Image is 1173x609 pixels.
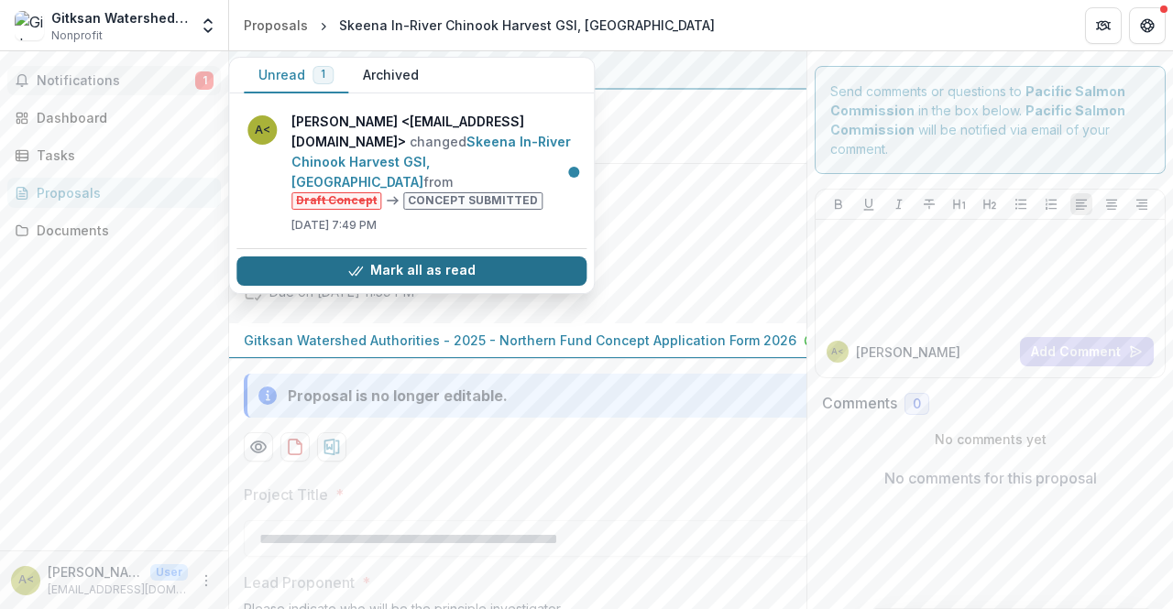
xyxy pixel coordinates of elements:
[321,68,325,81] span: 1
[348,58,433,93] button: Archived
[7,140,221,170] a: Tasks
[195,71,214,90] span: 1
[831,347,844,356] div: Alicia Fernando <afernando@gitksanwatershed.com>
[244,571,355,593] p: Lead Proponent
[288,385,508,407] div: Proposal is no longer editable.
[339,16,715,35] div: Skeena In-River Chinook Harvest GSI, [GEOGRAPHIC_DATA]
[37,73,195,89] span: Notifications
[918,193,940,215] button: Strike
[1070,193,1092,215] button: Align Left
[150,564,188,581] p: User
[858,193,880,215] button: Underline
[48,582,188,598] p: [EMAIL_ADDRESS][DOMAIN_NAME]
[51,8,188,27] div: Gitksan Watershed Authorities
[236,12,315,38] a: Proposals
[291,134,571,190] a: Skeena In-River Chinook Harvest GSI, [GEOGRAPHIC_DATA]
[884,467,1097,489] p: No comments for this proposal
[815,66,1166,174] div: Send comments or questions to in the box below. will be notified via email of your comment.
[18,574,34,586] div: Alicia Fernando <afernando@gitksanwatershed.com>
[244,16,308,35] div: Proposals
[236,12,722,38] nav: breadcrumb
[7,178,221,208] a: Proposals
[828,193,850,215] button: Bold
[1085,7,1122,44] button: Partners
[51,27,103,44] span: Nonprofit
[244,484,328,506] p: Project Title
[1101,193,1123,215] button: Align Center
[1129,7,1166,44] button: Get Help
[37,183,206,202] div: Proposals
[37,146,206,165] div: Tasks
[948,193,970,215] button: Heading 1
[979,193,1001,215] button: Heading 2
[822,395,897,412] h2: Comments
[244,331,796,350] p: Gitksan Watershed Authorities - 2025 - Northern Fund Concept Application Form 2026
[317,432,346,462] button: download-proposal
[856,343,960,362] p: [PERSON_NAME]
[37,221,206,240] div: Documents
[7,103,221,133] a: Dashboard
[7,215,221,245] a: Documents
[15,11,44,40] img: Gitksan Watershed Authorities
[1040,193,1062,215] button: Ordered List
[888,193,910,215] button: Italicize
[37,108,206,127] div: Dashboard
[1010,193,1032,215] button: Bullet List
[913,397,921,412] span: 0
[7,66,221,95] button: Notifications1
[48,562,143,582] p: [PERSON_NAME] <[EMAIL_ADDRESS][DOMAIN_NAME]>
[822,430,1158,449] p: No comments yet
[291,112,576,210] p: changed from
[236,256,586,286] button: Mark all as read
[1020,337,1154,366] button: Add Comment
[1131,193,1153,215] button: Align Right
[244,432,273,462] button: Preview 335c8e92-c8d0-44c3-a883-99f7a0ada1d4-0.pdf
[195,570,217,592] button: More
[195,7,221,44] button: Open entity switcher
[280,432,310,462] button: download-proposal
[244,58,348,93] button: Unread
